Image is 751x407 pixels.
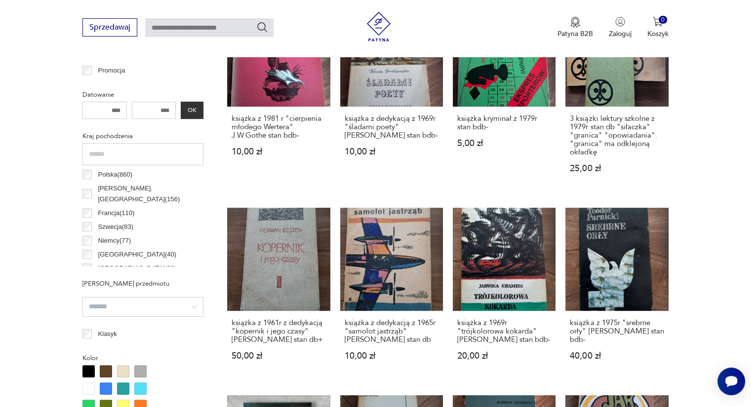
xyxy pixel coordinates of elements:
a: książka z 1981 r "cierpienia młodego Wertera" J.W.Gothe stan bdb-książka z 1981 r "cierpienia mło... [227,4,330,192]
h3: książka z dedykacją z 1969r "śladami poety" [PERSON_NAME] stan bdb- [345,114,438,140]
h3: książka kryminał z 1979r stan bdb- [457,114,551,131]
a: książka z dedykacją z 1965r "samolot jastrząb" B.Riha stan dbksiążka z dedykacją z 1965r "samolot... [340,208,443,379]
button: Zaloguj [609,17,632,38]
a: Sprzedawaj [82,25,137,32]
h3: książka z 1981 r "cierpienia młodego Wertera" J.W.Gothe stan bdb- [232,114,325,140]
p: Szwecja ( 83 ) [98,222,134,232]
p: Polska ( 860 ) [98,169,132,180]
h3: 3 książki lektury szkolne z 1979r stan db "siłaczka" "granica" "opowiadania". "granica" ma odklej... [570,114,664,156]
p: 10,00 zł [232,148,325,156]
button: Patyna B2B [557,17,593,38]
div: 0 [659,16,667,24]
p: 5,00 zł [457,139,551,148]
a: książka z 1969r "trójkolorowa kokarda" Jadwigi Chamiec stan bdb-książka z 1969r "trójkolorowa kok... [453,208,555,379]
p: 40,00 zł [570,352,664,360]
h3: książka z 1969r "trójkolorowa kokarda" [PERSON_NAME] stan bdb- [457,319,551,344]
p: Zaloguj [609,29,632,38]
p: Koszyk [647,29,669,38]
p: 10,00 zł [345,148,438,156]
p: [GEOGRAPHIC_DATA] ( 40 ) [98,249,176,260]
h3: książka z dedykacją z 1965r "samolot jastrząb" [PERSON_NAME] stan db [345,319,438,344]
a: książka kryminał z 1979r stan bdb-książka kryminał z 1979r stan bdb-5,00 zł [453,4,555,192]
p: 50,00 zł [232,352,325,360]
h3: książka z 1975r "srebrne orły" [PERSON_NAME] stan bdb- [570,319,664,344]
img: Ikonka użytkownika [615,17,625,27]
p: [GEOGRAPHIC_DATA] ( 29 ) [98,263,176,274]
p: Klasyk [98,329,117,339]
p: 25,00 zł [570,164,664,173]
p: Promocja [98,65,125,76]
p: [PERSON_NAME] przedmiotu [82,278,203,289]
p: 20,00 zł [457,352,551,360]
img: Patyna - sklep z meblami i dekoracjami vintage [364,12,394,41]
iframe: Smartsupp widget button [717,368,745,395]
p: Kraj pochodzenia [82,131,203,142]
a: książka z 1961r z dedykacją "kopernik i jego czasy" H.Kesten stan db+książka z 1961r z dedykacją ... [227,208,330,379]
button: 0Koszyk [647,17,669,38]
p: Niemcy ( 77 ) [98,235,131,246]
p: Kolor [82,353,203,364]
p: Francja ( 110 ) [98,208,135,219]
img: Ikona medalu [570,17,580,28]
button: OK [181,102,203,119]
a: książka z 1975r "srebrne orły" Teodora Parnickiego stan bdb-książka z 1975r "srebrne orły" [PERSO... [565,208,668,379]
button: Sprzedawaj [82,18,137,37]
p: [PERSON_NAME]. [GEOGRAPHIC_DATA] ( 156 ) [98,183,203,205]
a: książka z dedykacją z 1969r "śladami poety" Wandy Grodzińskiej stan bdb-książka z dedykacją z 196... [340,4,443,192]
img: Ikona koszyka [653,17,663,27]
button: Szukaj [256,21,268,33]
a: 3 książki lektury szkolne z 1979r stan db "siłaczka" "granica" "opowiadania". "granica" ma odklej... [565,4,668,192]
p: 10,00 zł [345,352,438,360]
h3: książka z 1961r z dedykacją "kopernik i jego czasy" [PERSON_NAME] stan db+ [232,319,325,344]
a: Ikona medaluPatyna B2B [557,17,593,38]
p: Datowanie [82,89,203,100]
p: Patyna B2B [557,29,593,38]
